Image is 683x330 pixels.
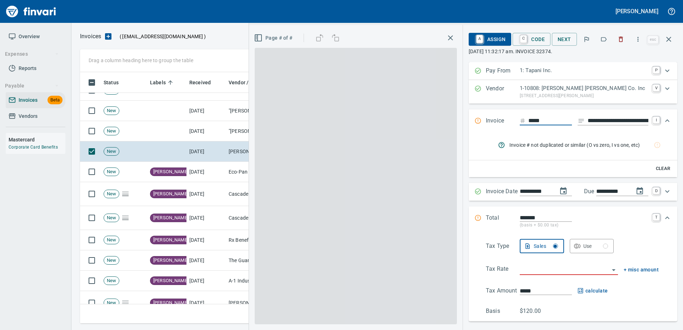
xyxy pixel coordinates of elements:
span: Next [558,35,571,44]
td: Cascade Concrete Products, Inc (1-21934) [226,182,297,206]
p: Tax Rate [486,265,520,275]
button: Payable [2,79,62,92]
span: Status [104,78,119,87]
span: Reports [19,64,36,73]
p: Drag a column heading here to group the table [89,57,193,64]
button: Labels [596,31,612,47]
button: Clear [652,163,674,174]
p: Pay From [486,66,520,76]
p: Tax Amount [486,286,520,295]
h5: [PERSON_NAME] [615,7,658,15]
button: change due date [631,182,648,200]
p: Basis [486,307,520,315]
td: [DATE] [186,162,226,182]
p: [STREET_ADDRESS][PERSON_NAME] [520,92,648,100]
span: [PERSON_NAME] [150,237,191,244]
td: Cascade Concrete Products, Inc (1-21934) [226,206,297,230]
button: Expenses [2,47,62,61]
button: change date [555,182,572,200]
p: 1-10808: [PERSON_NAME] [PERSON_NAME] Co. Inc [520,84,648,92]
a: P [653,66,660,74]
button: Use [570,239,614,253]
td: [DATE] [186,271,226,291]
span: New [104,277,119,284]
span: [PERSON_NAME] [150,191,191,197]
span: Received [189,78,220,87]
a: esc [648,36,658,44]
span: New [104,300,119,306]
span: Pages Split [119,215,131,220]
td: "[PERSON_NAME][EMAIL_ADDRESS][PERSON_NAME][DOMAIN_NAME]" <[PERSON_NAME][EMAIL_ADDRESS][PERSON_NAM... [226,101,297,121]
span: Invoice # not duplicated or similar (O vs zero, I vs one, etc) [509,141,654,149]
span: Overview [19,32,40,41]
a: C [520,35,527,43]
button: + misc amount [624,265,659,274]
span: [PERSON_NAME] [150,257,191,264]
span: Status [104,78,128,87]
button: Discard [613,31,629,47]
td: [DATE] [186,141,226,162]
button: Open [609,265,619,275]
p: Total [486,214,520,229]
div: Sales [534,242,558,251]
a: InvoicesBeta [6,92,65,108]
span: Received [189,78,211,87]
a: I [653,116,660,124]
p: (basis + $0.00 tax) [520,222,648,229]
span: New [104,257,119,264]
td: [DATE] [186,291,226,315]
td: [DATE] [186,250,226,271]
span: New [104,237,119,244]
span: Assign [474,33,505,45]
p: $120.00 [520,307,554,315]
button: calculate [578,286,608,295]
td: [PERSON_NAME] Lumber Co (1-10777) [226,291,297,315]
a: Overview [6,29,65,45]
span: [PERSON_NAME] [150,300,191,306]
span: Pages Split [119,300,131,305]
span: Labels [150,78,175,87]
td: [DATE] [186,206,226,230]
p: Invoices [80,32,101,41]
p: Invoice [486,116,520,126]
div: Expand [469,80,677,104]
p: [DATE] 11:32:17 am. INVOICE 32374. [469,48,677,55]
button: AAssign [469,33,511,46]
a: D [653,187,660,194]
span: Payable [5,81,59,90]
p: Vendor [486,84,520,99]
td: Rx Benefits (1-39302) [226,230,297,250]
span: New [104,191,119,197]
button: More [630,31,646,47]
button: [PERSON_NAME] [614,6,660,17]
svg: Invoice description [578,117,585,124]
a: T [653,214,660,221]
td: Eco-Pan Inc (1-10332) [226,162,297,182]
div: Expand [469,236,677,321]
td: [DATE] [186,182,226,206]
td: The Guardian Life Insurance Company of America (1-38358) [226,250,297,271]
span: Code [518,33,545,45]
span: New [104,169,119,175]
a: Vendors [6,108,65,124]
span: Close invoice [646,31,677,48]
div: Expand [469,206,677,236]
span: Invoices [19,96,38,105]
span: New [104,148,119,155]
img: Finvari [4,3,58,20]
span: [PERSON_NAME] [150,277,191,284]
button: Sales [520,239,564,253]
span: Expenses [5,50,59,59]
a: Corporate Card Benefits [9,145,58,150]
span: [EMAIL_ADDRESS][DOMAIN_NAME] [121,33,204,40]
span: Vendor / From [229,78,261,87]
span: Pages Split [119,191,131,196]
div: Expand [469,62,677,80]
p: Invoice Date [486,187,520,196]
nav: rules from agents [492,136,672,154]
div: Expand [469,133,677,177]
span: New [104,215,119,221]
nav: breadcrumb [80,32,101,41]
